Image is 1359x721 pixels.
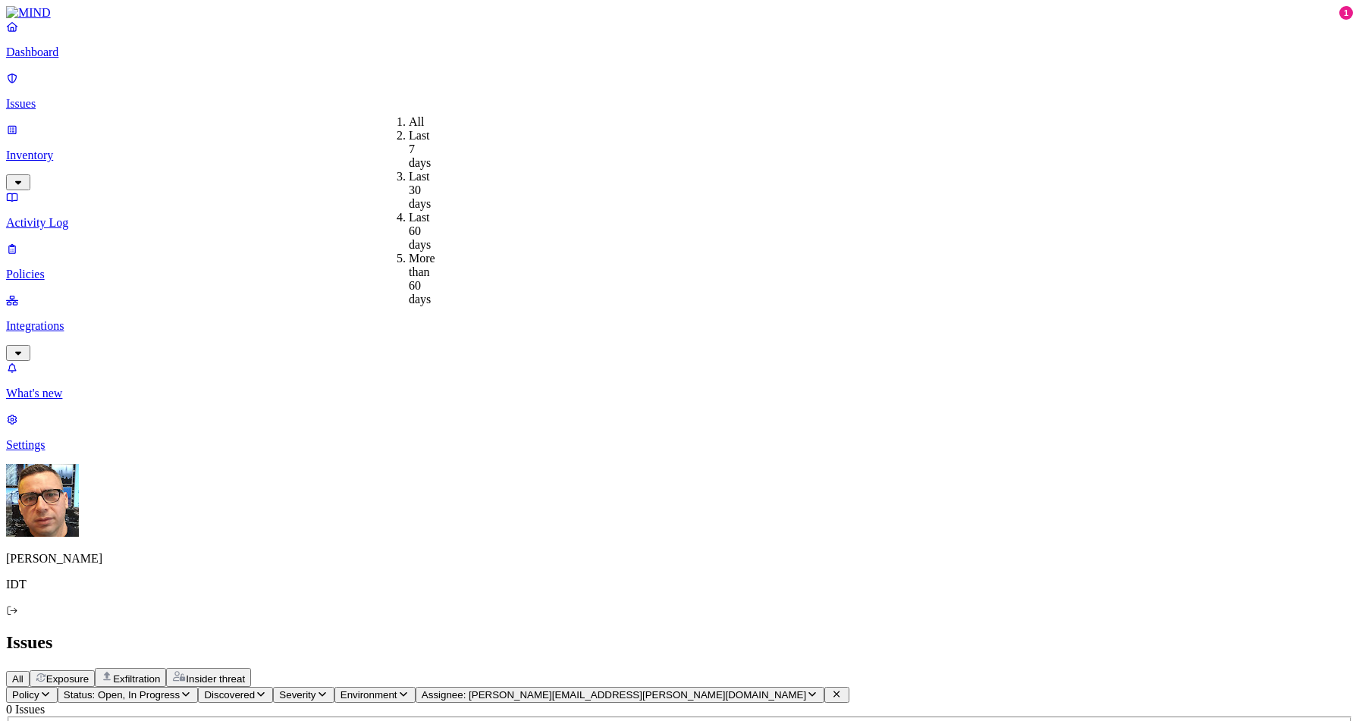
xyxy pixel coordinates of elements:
span: All [12,673,24,685]
span: Exfiltration [113,673,160,685]
a: Dashboard [6,20,1353,59]
p: [PERSON_NAME] [6,552,1353,566]
a: MIND [6,6,1353,20]
span: Environment [341,689,397,701]
span: Insider threat [186,673,245,685]
span: Status: Open, In Progress [64,689,180,701]
p: What's new [6,387,1353,400]
p: Issues [6,97,1353,111]
span: Discovered [204,689,255,701]
span: Exposure [46,673,89,685]
span: Assignee: [PERSON_NAME][EMAIL_ADDRESS][PERSON_NAME][DOMAIN_NAME] [422,689,806,701]
a: Policies [6,242,1353,281]
span: Policy [12,689,39,701]
a: Integrations [6,293,1353,359]
p: Inventory [6,149,1353,162]
p: Activity Log [6,216,1353,230]
a: Issues [6,71,1353,111]
img: Edgar Rincon [6,464,79,537]
h2: Issues [6,632,1353,653]
a: What's new [6,361,1353,400]
a: Settings [6,412,1353,452]
p: Settings [6,438,1353,452]
div: 1 [1339,6,1353,20]
p: Integrations [6,319,1353,333]
p: IDT [6,578,1353,591]
a: Activity Log [6,190,1353,230]
span: 0 Issues [6,703,45,716]
p: Dashboard [6,45,1353,59]
p: Policies [6,268,1353,281]
span: Severity [279,689,315,701]
img: MIND [6,6,51,20]
a: Inventory [6,123,1353,188]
